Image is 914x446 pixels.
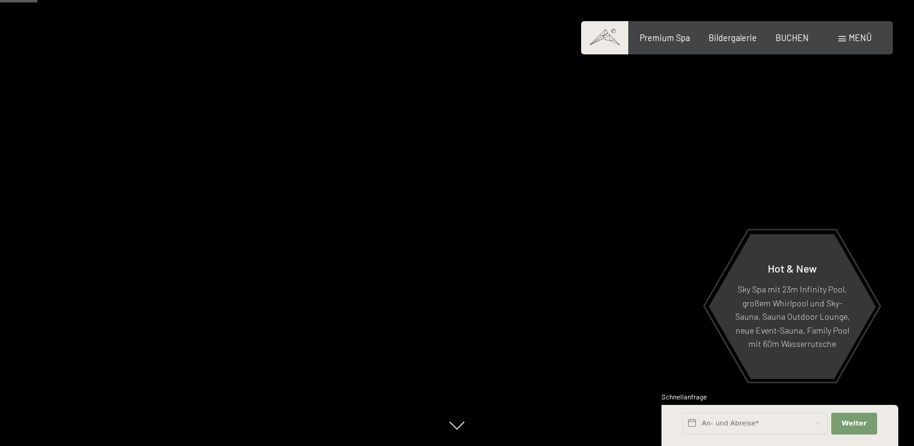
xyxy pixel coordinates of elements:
p: Sky Spa mit 23m Infinity Pool, großem Whirlpool und Sky-Sauna, Sauna Outdoor Lounge, neue Event-S... [735,283,850,351]
span: Hot & New [768,262,817,275]
a: BUCHEN [776,33,809,43]
a: Premium Spa [640,33,690,43]
a: Bildergalerie [709,33,757,43]
span: Menü [849,33,872,43]
span: Schnellanfrage [661,393,707,401]
a: Hot & New Sky Spa mit 23m Infinity Pool, großem Whirlpool und Sky-Sauna, Sauna Outdoor Lounge, ne... [708,233,877,380]
button: Weiter [831,413,877,435]
span: Weiter [842,419,867,428]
